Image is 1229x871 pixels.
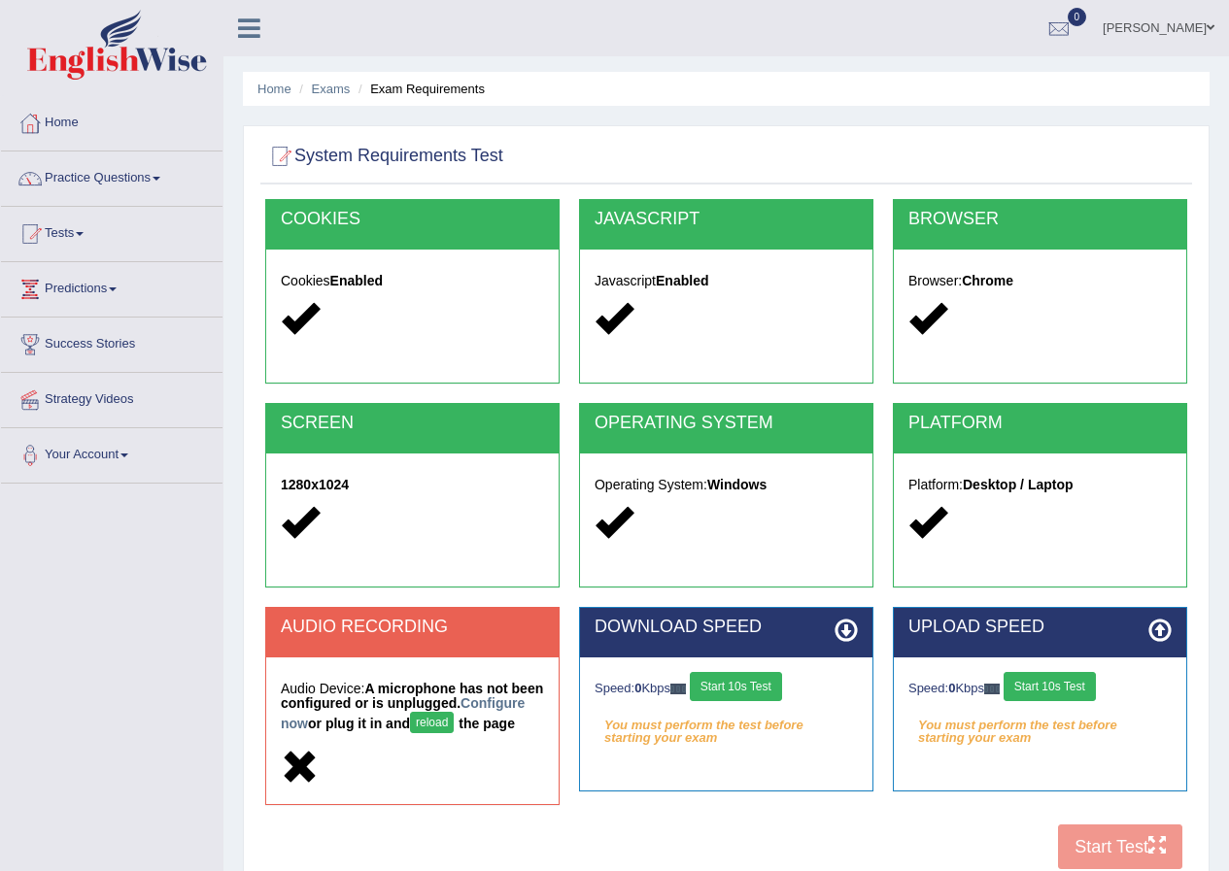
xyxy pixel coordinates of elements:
[1,207,222,255] a: Tests
[948,681,955,695] strong: 0
[908,478,1172,492] h5: Platform:
[281,618,544,637] h2: AUDIO RECORDING
[963,477,1074,492] strong: Desktop / Laptop
[595,414,858,433] h2: OPERATING SYSTEM
[908,414,1172,433] h2: PLATFORM
[690,672,782,701] button: Start 10s Test
[908,618,1172,637] h2: UPLOAD SPEED
[595,274,858,288] h5: Javascript
[1004,672,1096,701] button: Start 10s Test
[1068,8,1087,26] span: 0
[984,684,1000,694] img: ajax-loader-fb-connection.gif
[354,80,485,98] li: Exam Requirements
[908,672,1172,706] div: Speed: Kbps
[670,684,686,694] img: ajax-loader-fb-connection.gif
[634,681,641,695] strong: 0
[410,712,454,733] button: reload
[908,274,1172,288] h5: Browser:
[656,273,708,288] strong: Enabled
[281,682,544,738] h5: Audio Device:
[1,318,222,366] a: Success Stories
[257,82,291,96] a: Home
[595,711,858,740] em: You must perform the test before starting your exam
[281,210,544,229] h2: COOKIES
[281,414,544,433] h2: SCREEN
[908,210,1172,229] h2: BROWSER
[312,82,351,96] a: Exams
[281,274,544,288] h5: Cookies
[595,478,858,492] h5: Operating System:
[908,711,1172,740] em: You must perform the test before starting your exam
[281,477,349,492] strong: 1280x1024
[962,273,1013,288] strong: Chrome
[1,428,222,477] a: Your Account
[595,618,858,637] h2: DOWNLOAD SPEED
[281,681,543,731] strong: A microphone has not been configured or is unplugged. or plug it in and the page
[595,210,858,229] h2: JAVASCRIPT
[707,477,767,492] strong: Windows
[1,151,222,200] a: Practice Questions
[1,373,222,421] a: Strategy Videos
[595,672,858,706] div: Speed: Kbps
[281,695,525,731] a: Configure now
[265,142,503,171] h2: System Requirements Test
[330,273,383,288] strong: Enabled
[1,96,222,145] a: Home
[1,262,222,311] a: Predictions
